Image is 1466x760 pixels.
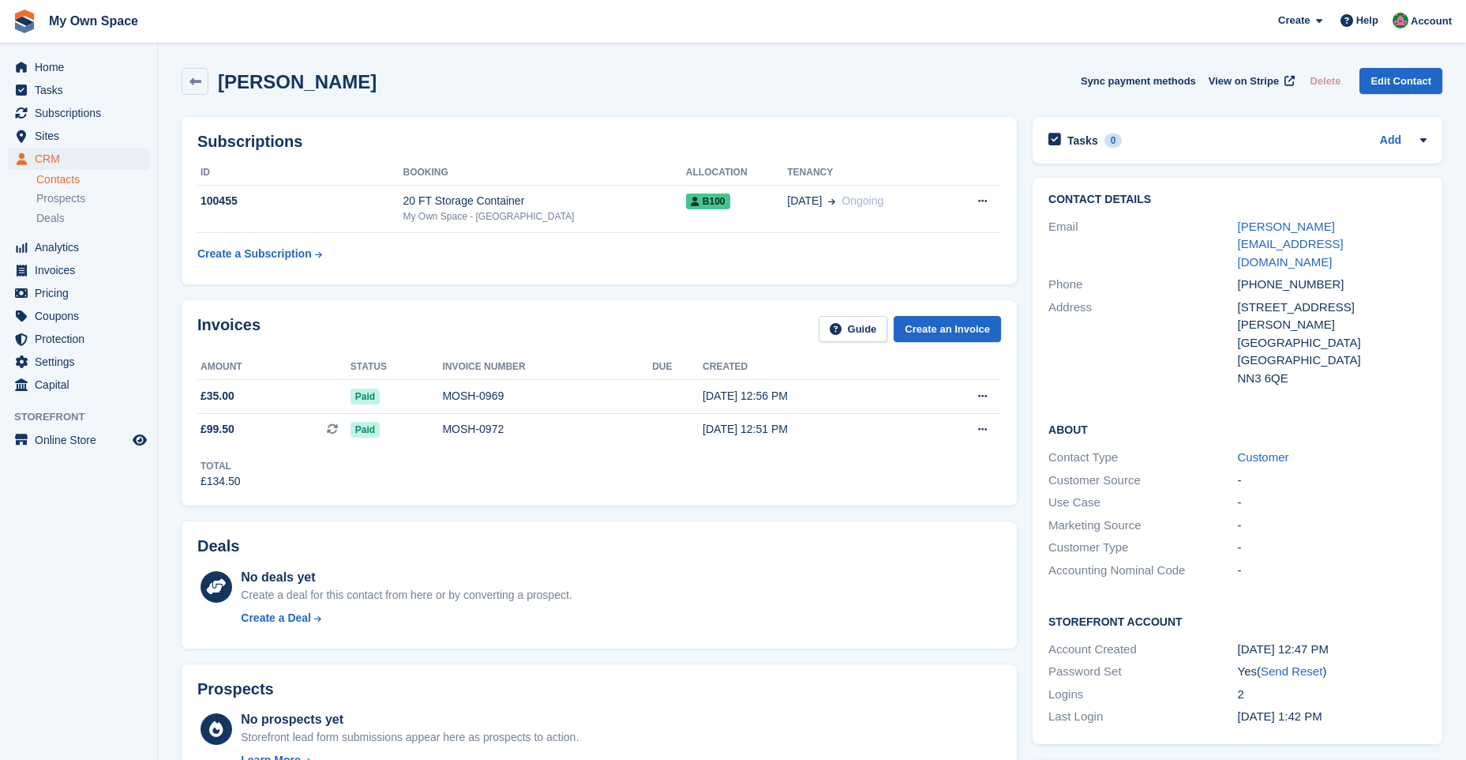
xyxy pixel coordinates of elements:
div: [DATE] 12:47 PM [1238,641,1427,659]
a: Create a Deal [241,610,572,626]
div: [DATE] 12:51 PM [703,421,917,438]
span: View on Stripe [1209,73,1279,89]
h2: Prospects [197,680,274,698]
a: menu [8,328,149,350]
a: Create a Subscription [197,239,322,269]
a: Prospects [36,190,149,207]
h2: Deals [197,537,239,555]
span: Storefront [14,409,157,425]
a: Preview store [130,431,149,450]
div: No deals yet [241,568,572,587]
a: Send Reset [1261,664,1322,678]
a: Contacts [36,172,149,187]
th: Tenancy [787,160,947,186]
div: No prospects yet [241,710,579,729]
span: Paid [351,422,380,438]
span: CRM [35,148,129,170]
a: [PERSON_NAME][EMAIL_ADDRESS][DOMAIN_NAME] [1238,220,1344,269]
span: ( ) [1257,664,1326,678]
a: menu [8,282,149,304]
div: Email [1048,218,1237,272]
th: Amount [197,355,351,380]
h2: Tasks [1067,134,1098,148]
h2: [PERSON_NAME] [218,71,377,92]
a: Create an Invoice [894,316,1001,342]
span: Prospects [36,191,85,206]
a: menu [8,351,149,373]
div: - [1238,494,1427,512]
span: Account [1411,13,1452,29]
div: Total [201,459,241,473]
div: Customer Type [1048,539,1237,557]
span: Subscriptions [35,102,129,124]
span: Protection [35,328,129,350]
a: My Own Space [43,8,144,34]
div: [DATE] 12:56 PM [703,388,917,404]
a: Edit Contact [1359,68,1442,94]
a: menu [8,305,149,327]
div: Customer Source [1048,472,1237,490]
div: 0 [1104,134,1123,148]
div: MOSH-0972 [442,421,652,438]
div: Accounting Nominal Code [1048,562,1237,580]
h2: Contact Details [1048,194,1427,206]
button: Delete [1303,68,1347,94]
th: ID [197,160,403,186]
div: Yes [1238,663,1427,681]
h2: Storefront Account [1048,613,1427,629]
span: Invoices [35,259,129,281]
span: Ongoing [842,194,883,207]
div: Create a deal for this contact from here or by converting a prospect. [241,587,572,604]
div: Create a Subscription [197,246,312,262]
a: menu [8,236,149,258]
span: Capital [35,374,129,396]
span: [DATE] [787,193,822,209]
a: menu [8,259,149,281]
div: [STREET_ADDRESS][PERSON_NAME] [1238,299,1427,334]
div: Create a Deal [241,610,311,626]
img: Lucy Parry [1393,13,1408,28]
div: Password Set [1048,663,1237,681]
a: Deals [36,210,149,227]
span: Sites [35,125,129,147]
span: £35.00 [201,388,234,404]
th: Created [703,355,917,380]
a: Guide [819,316,888,342]
img: stora-icon-8386f47178a22dfd0bd8f6a31ec36ba5ce8667c1dd55bd0f319d3a0aa187defe.svg [13,9,36,33]
div: Last Login [1048,708,1237,726]
div: 20 FT Storage Container [403,193,685,209]
a: menu [8,374,149,396]
div: [GEOGRAPHIC_DATA] [1238,352,1427,370]
div: Contact Type [1048,449,1237,467]
a: menu [8,125,149,147]
div: Marketing Source [1048,517,1237,535]
a: menu [8,79,149,101]
span: Online Store [35,429,129,451]
time: 2025-08-08 12:42:04 UTC [1238,709,1322,723]
th: Status [351,355,443,380]
div: MOSH-0969 [442,388,652,404]
th: Allocation [686,160,787,186]
span: Analytics [35,236,129,258]
div: 2 [1238,686,1427,704]
span: Settings [35,351,129,373]
th: Due [652,355,703,380]
span: B100 [686,194,730,209]
h2: Subscriptions [197,133,1001,151]
div: Account Created [1048,641,1237,659]
h2: Invoices [197,316,261,342]
span: Coupons [35,305,129,327]
a: menu [8,56,149,78]
div: Use Case [1048,494,1237,512]
div: [GEOGRAPHIC_DATA] [1238,334,1427,352]
span: Create [1278,13,1310,28]
div: Logins [1048,686,1237,704]
a: menu [8,429,149,451]
th: Invoice number [442,355,652,380]
div: Storefront lead form submissions appear here as prospects to action. [241,729,579,746]
div: - [1238,562,1427,580]
span: Help [1356,13,1378,28]
th: Booking [403,160,685,186]
div: 100455 [197,193,403,209]
a: menu [8,148,149,170]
